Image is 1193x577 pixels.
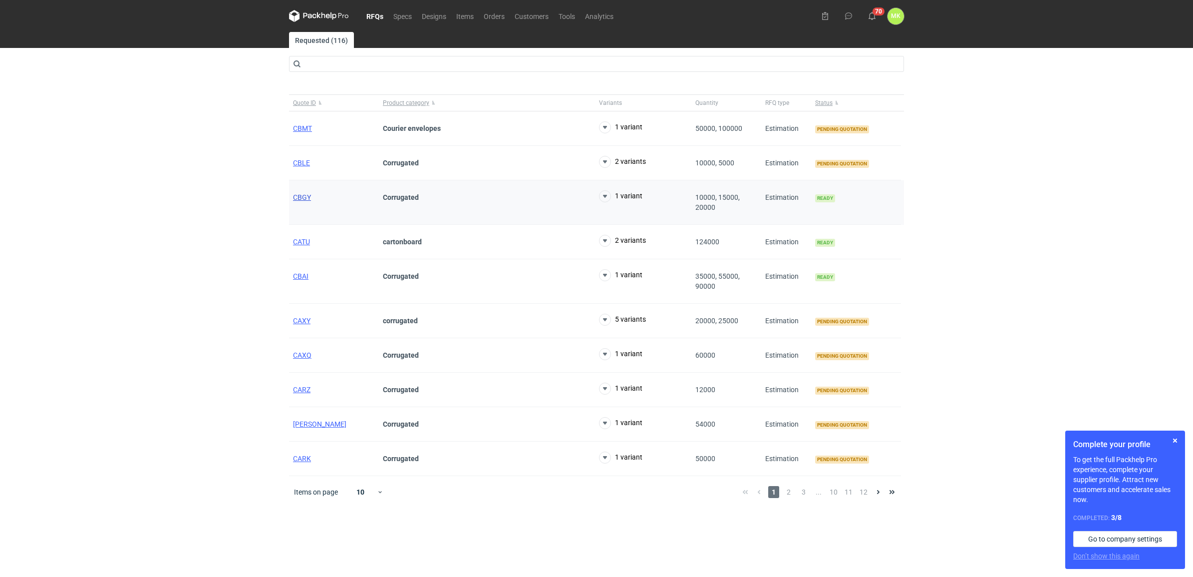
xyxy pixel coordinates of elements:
span: Pending quotation [815,387,869,395]
strong: Corrugated [383,159,419,167]
button: 1 variant [599,269,642,281]
button: Quote ID [289,95,379,111]
div: Estimation [761,338,811,373]
span: 124000 [695,238,719,246]
span: 60000 [695,351,715,359]
button: 1 variant [599,121,642,133]
span: 50000 [695,455,715,463]
button: 1 variant [599,383,642,395]
a: RFQs [361,10,388,22]
span: 35000, 55000, 90000 [695,272,740,290]
a: CBGY [293,193,311,201]
button: Status [811,95,901,111]
a: Go to company settings [1073,531,1177,547]
span: 10 [828,486,839,498]
strong: Corrugated [383,420,419,428]
button: MK [888,8,904,24]
div: 10 [344,485,377,499]
a: [PERSON_NAME] [293,420,346,428]
span: 12000 [695,386,715,394]
svg: Packhelp Pro [289,10,349,22]
button: 1 variant [599,417,642,429]
span: Quote ID [293,99,316,107]
button: 2 variants [599,235,646,247]
div: Martyna Kasperska [888,8,904,24]
div: Estimation [761,304,811,338]
span: Pending quotation [815,456,869,464]
span: CBMT [293,124,312,132]
span: Pending quotation [815,421,869,429]
span: 50000, 100000 [695,124,742,132]
span: 2 [783,486,794,498]
div: Estimation [761,180,811,225]
a: CATU [293,238,310,246]
span: Pending quotation [815,318,869,326]
a: CARK [293,455,311,463]
span: 11 [843,486,854,498]
span: RFQ type [765,99,789,107]
a: CAXY [293,317,310,325]
a: Items [451,10,479,22]
a: Customers [510,10,554,22]
div: Estimation [761,146,811,180]
p: To get the full Packhelp Pro experience, complete your supplier profile. Attract new customers an... [1073,455,1177,505]
strong: Corrugated [383,386,419,394]
div: Estimation [761,259,811,304]
strong: Corrugated [383,455,419,463]
div: Estimation [761,407,811,442]
span: Pending quotation [815,352,869,360]
button: 5 variants [599,314,646,326]
a: CAXQ [293,351,311,359]
strong: 3 / 8 [1111,514,1122,522]
a: CARZ [293,386,310,394]
span: 10000, 15000, 20000 [695,193,740,211]
a: CBLE [293,159,310,167]
span: Pending quotation [815,125,869,133]
span: 54000 [695,420,715,428]
span: 20000, 25000 [695,317,738,325]
a: Designs [417,10,451,22]
div: Estimation [761,111,811,146]
span: 1 [768,486,779,498]
div: Estimation [761,442,811,476]
span: 10000, 5000 [695,159,734,167]
div: Completed: [1073,513,1177,523]
a: Specs [388,10,417,22]
a: CBAI [293,272,308,280]
span: Status [815,99,833,107]
span: ... [813,486,824,498]
div: Estimation [761,225,811,259]
a: Requested (116) [289,32,354,48]
strong: corrugated [383,317,418,325]
strong: Corrugated [383,193,419,201]
span: Ready [815,239,835,247]
h1: Complete your profile [1073,439,1177,451]
span: 3 [798,486,809,498]
div: Estimation [761,373,811,407]
span: Variants [599,99,622,107]
span: Items on page [294,487,338,497]
strong: Corrugated [383,351,419,359]
span: Quantity [695,99,718,107]
a: Analytics [580,10,618,22]
button: Don’t show this again [1073,551,1140,561]
span: Pending quotation [815,160,869,168]
strong: cartonboard [383,238,422,246]
button: 70 [864,8,880,24]
strong: Courier envelopes [383,124,441,132]
button: 1 variant [599,190,642,202]
span: Ready [815,273,835,281]
button: 1 variant [599,348,642,360]
button: 2 variants [599,156,646,168]
span: Product category [383,99,429,107]
a: Tools [554,10,580,22]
